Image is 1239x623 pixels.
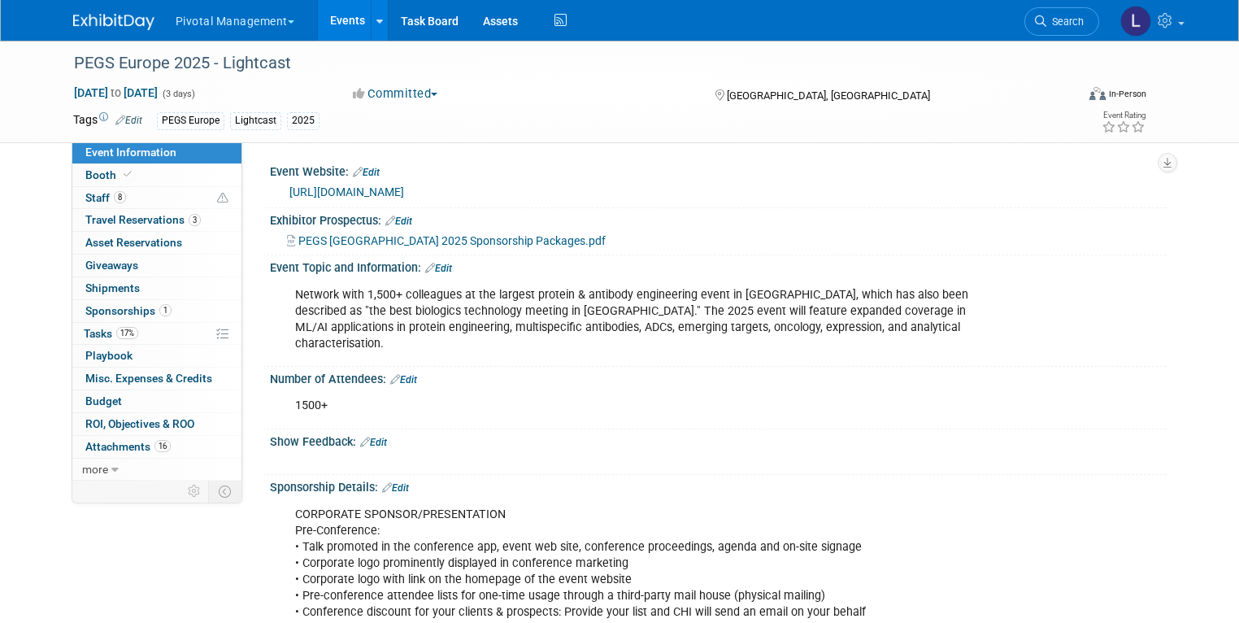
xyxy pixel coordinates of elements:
[270,208,1167,229] div: Exhibitor Prospectus:
[727,89,930,102] span: [GEOGRAPHIC_DATA], [GEOGRAPHIC_DATA]
[159,304,172,316] span: 1
[270,475,1167,496] div: Sponsorship Details:
[287,112,320,129] div: 2025
[72,345,241,367] a: Playbook
[82,463,108,476] span: more
[72,209,241,231] a: Travel Reservations3
[72,459,241,481] a: more
[72,232,241,254] a: Asset Reservations
[85,440,171,453] span: Attachments
[157,112,224,129] div: PEGS Europe
[298,234,606,247] span: PEGS [GEOGRAPHIC_DATA] 2025 Sponsorship Packages.pdf
[72,413,241,435] a: ROI, Objectives & ROO
[425,263,452,274] a: Edit
[347,85,444,102] button: Committed
[114,191,126,203] span: 8
[72,390,241,412] a: Budget
[72,255,241,277] a: Giveaways
[85,146,176,159] span: Event Information
[1024,7,1099,36] a: Search
[85,213,201,226] span: Travel Reservations
[72,277,241,299] a: Shipments
[1108,88,1146,100] div: In-Person
[73,85,159,100] span: [DATE] [DATE]
[385,216,412,227] a: Edit
[988,85,1146,109] div: Event Format
[72,142,241,163] a: Event Information
[180,481,209,502] td: Personalize Event Tab Strip
[270,429,1167,451] div: Show Feedback:
[85,304,172,317] span: Sponsorships
[72,164,241,186] a: Booth
[1102,111,1146,120] div: Event Rating
[73,14,154,30] img: ExhibitDay
[289,185,404,198] a: [URL][DOMAIN_NAME]
[72,323,241,345] a: Tasks17%
[85,349,133,362] span: Playbook
[1120,6,1151,37] img: Leslie Pelton
[1089,87,1106,100] img: Format-Inperson.png
[382,482,409,494] a: Edit
[284,279,993,360] div: Network with 1,500+ colleagues at the largest protein & antibody engineering event in [GEOGRAPHIC...
[85,168,135,181] span: Booth
[208,481,241,502] td: Toggle Event Tabs
[360,437,387,448] a: Edit
[287,234,606,247] a: PEGS [GEOGRAPHIC_DATA] 2025 Sponsorship Packages.pdf
[189,214,201,226] span: 3
[85,417,194,430] span: ROI, Objectives & ROO
[116,327,138,339] span: 17%
[68,49,1055,78] div: PEGS Europe 2025 - Lightcast
[85,236,182,249] span: Asset Reservations
[72,436,241,458] a: Attachments16
[230,112,281,129] div: Lightcast
[73,111,142,130] td: Tags
[115,115,142,126] a: Edit
[85,191,126,204] span: Staff
[84,327,138,340] span: Tasks
[72,187,241,209] a: Staff8
[270,255,1167,277] div: Event Topic and Information:
[85,259,138,272] span: Giveaways
[217,191,228,206] span: Potential Scheduling Conflict -- at least one attendee is tagged in another overlapping event.
[284,390,993,422] div: 1500+
[124,170,132,179] i: Booth reservation complete
[390,374,417,386] a: Edit
[270,159,1167,181] div: Event Website:
[85,372,212,385] span: Misc. Expenses & Credits
[72,368,241,390] a: Misc. Expenses & Credits
[108,86,124,99] span: to
[72,300,241,322] a: Sponsorships1
[1046,15,1084,28] span: Search
[154,440,171,452] span: 16
[353,167,380,178] a: Edit
[85,394,122,407] span: Budget
[270,367,1167,388] div: Number of Attendees:
[161,89,195,99] span: (3 days)
[85,281,140,294] span: Shipments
